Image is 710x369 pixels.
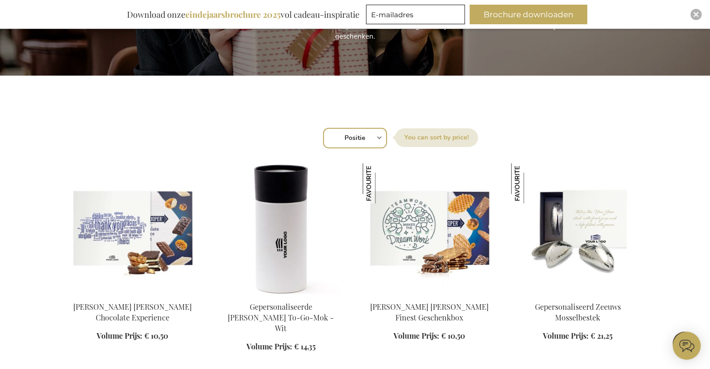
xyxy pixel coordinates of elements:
a: Jules Destrooper Jules' Chocolate Experience [66,290,199,299]
a: Gepersonaliseerde [PERSON_NAME] To-Go-Mok - Wit [228,302,334,333]
b: eindejaarsbrochure 2025 [185,9,281,20]
img: Personalised Zeeland Mussel Cutlery [511,163,645,294]
img: Close [693,12,699,17]
span: € 10,50 [144,331,168,341]
a: Jules Destrooper Jules' Finest Gift Box Jules Destrooper Jules' Finest Geschenkbox [363,290,496,299]
a: Personalised Zeeland Mussel Cutlery Gepersonaliseerd Zeeuws Mosselbestek [511,290,645,299]
span: € 21,25 [590,331,612,341]
span: € 14,35 [294,341,316,351]
span: Volume Prijs: [97,331,142,341]
a: Volume Prijs: € 21,25 [543,331,612,341]
div: Download onze vol cadeau-inspiratie [123,5,364,24]
span: Volume Prijs: [246,341,292,351]
img: Gepersonaliseerd Zeeuws Mosselbestek [511,163,551,203]
button: Brochure downloaden [470,5,587,24]
span: € 10,50 [441,331,465,341]
input: E-mailadres [366,5,465,24]
a: [PERSON_NAME] [PERSON_NAME] Chocolate Experience [73,302,192,322]
div: Close [690,9,702,20]
img: Jules Destrooper Jules' Chocolate Experience [66,163,199,294]
span: Volume Prijs: [394,331,439,341]
span: Volume Prijs: [543,331,589,341]
a: Volume Prijs: € 10,50 [394,331,465,341]
img: Jules Destrooper Jules' Finest Geschenkbox [363,163,403,203]
a: Volume Prijs: € 10,50 [97,331,168,341]
a: Gepersonaliseerd Zeeuws Mosselbestek [535,302,621,322]
a: Personalised Otis Thermo To-Go-Mug [214,290,348,299]
a: Volume Prijs: € 14,35 [246,341,316,352]
img: Jules Destrooper Jules' Finest Gift Box [363,163,496,294]
form: marketing offers and promotions [366,5,468,27]
img: Personalised Otis Thermo To-Go-Mug [214,163,348,294]
iframe: belco-activator-frame [673,332,701,360]
label: Sorteer op [395,128,478,147]
a: [PERSON_NAME] [PERSON_NAME] Finest Geschenkbox [370,302,489,322]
